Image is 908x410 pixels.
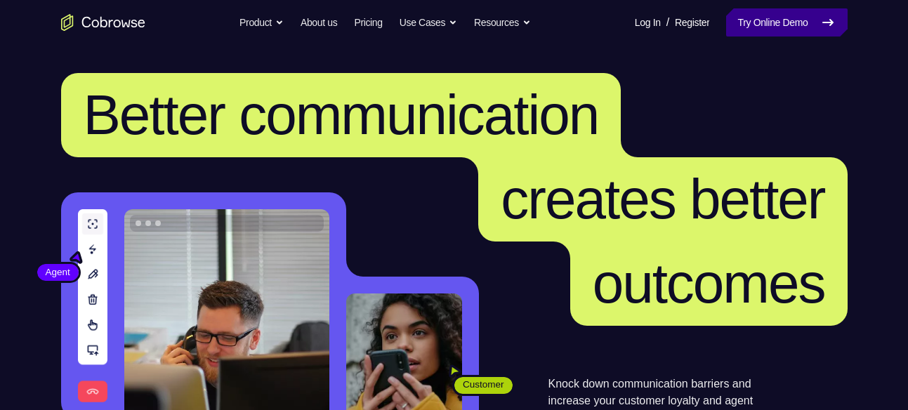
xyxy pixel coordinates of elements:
button: Resources [474,8,531,37]
button: Use Cases [400,8,457,37]
a: Try Online Demo [726,8,847,37]
a: Register [675,8,709,37]
a: Pricing [354,8,382,37]
button: Product [239,8,284,37]
span: Better communication [84,84,599,146]
span: outcomes [593,252,825,315]
a: Log In [635,8,661,37]
span: creates better [501,168,824,230]
a: About us [301,8,337,37]
a: Go to the home page [61,14,145,31]
span: / [666,14,669,31]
